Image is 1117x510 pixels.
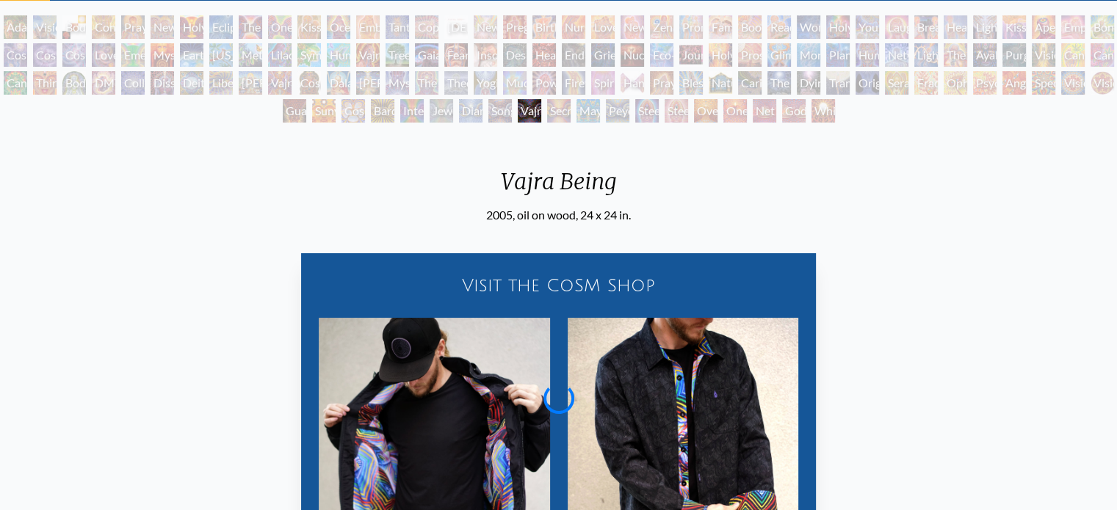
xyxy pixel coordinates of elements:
div: Wonder [797,15,820,39]
div: Yogi & the Möbius Sphere [474,71,497,95]
div: [PERSON_NAME] [356,71,380,95]
div: Grieving [591,43,615,67]
div: Headache [532,43,556,67]
div: Ayahuasca Visitation [973,43,997,67]
div: Holy Grail [180,15,203,39]
div: Hands that See [621,71,644,95]
div: Symbiosis: Gall Wasp & Oak Tree [297,43,321,67]
div: Lilacs [268,43,292,67]
div: Nuclear Crucifixion [621,43,644,67]
div: Angel Skin [1002,71,1026,95]
div: Nature of Mind [709,71,732,95]
div: Deities & Demons Drinking from the Milky Pool [180,71,203,95]
div: Lightworker [914,43,938,67]
div: Psychomicrograph of a Fractal Paisley Cherub Feather Tip [973,71,997,95]
div: Transfiguration [826,71,850,95]
div: [US_STATE] Song [209,43,233,67]
div: Embracing [356,15,380,39]
div: Caring [738,71,762,95]
div: Cosmic Elf [341,99,365,123]
div: Oversoul [694,99,717,123]
div: Bardo Being [371,99,394,123]
div: Song of Vajra Being [488,99,512,123]
div: Holy Family [826,15,850,39]
div: Dissectional Art for Tool's Lateralus CD [151,71,174,95]
div: One [723,99,747,123]
div: Bond [1091,15,1114,39]
div: Tree & Person [386,43,409,67]
div: Promise [679,15,703,39]
div: Ocean of Love Bliss [327,15,350,39]
div: Ophanic Eyelash [944,71,967,95]
div: Vision Crystal [1061,71,1085,95]
div: Tantra [386,15,409,39]
div: Breathing [914,15,938,39]
div: Mysteriosa 2 [151,43,174,67]
div: Earth Energies [180,43,203,67]
div: Lightweaver [973,15,997,39]
div: Blessing Hand [679,71,703,95]
div: Pregnancy [503,15,527,39]
div: Planetary Prayers [826,43,850,67]
div: Mayan Being [576,99,600,123]
div: Nursing [562,15,585,39]
div: Prostration [738,43,762,67]
div: Holy Fire [709,43,732,67]
div: The Kiss [239,15,262,39]
div: Net of Being [753,99,776,123]
div: Theologue [444,71,468,95]
div: Peyote Being [606,99,629,123]
div: Guardian of Infinite Vision [283,99,306,123]
div: The Seer [415,71,438,95]
div: Contemplation [92,15,115,39]
div: Kiss of the [MEDICAL_DATA] [1002,15,1026,39]
div: Mystic Eye [386,71,409,95]
div: Family [709,15,732,39]
div: Journey of the Wounded Healer [679,43,703,67]
div: Empowerment [1061,15,1085,39]
div: Aperture [1032,15,1055,39]
div: Diamond Being [459,99,482,123]
div: Spectral Lotus [1032,71,1055,95]
div: Laughing Man [885,15,908,39]
div: Body/Mind as a Vibratory Field of Energy [62,71,86,95]
div: Interbeing [400,99,424,123]
div: DMT - The Spirit Molecule [92,71,115,95]
div: Steeplehead 1 [635,99,659,123]
div: Love Circuit [591,15,615,39]
div: Mudra [503,71,527,95]
div: Cannabis Mudra [1061,43,1085,67]
div: Cosmic [DEMOGRAPHIC_DATA] [297,71,321,95]
div: Fear [444,43,468,67]
div: Sunyata [312,99,336,123]
div: Humming Bird [327,43,350,67]
div: Dalai Lama [327,71,350,95]
div: Eclipse [209,15,233,39]
a: Visit the CoSM Shop [310,262,808,309]
div: New Family [621,15,644,39]
div: Vajra Horse [356,43,380,67]
div: Cosmic Artist [33,43,57,67]
div: Adam & Eve [4,15,27,39]
div: Steeplehead 2 [665,99,688,123]
div: Vajra Guru [268,71,292,95]
div: Networks [885,43,908,67]
div: Cannabis Sutra [1091,43,1114,67]
div: Fractal Eyes [914,71,938,95]
div: Emerald Grail [121,43,145,67]
div: Vajra Being [486,168,631,206]
div: The Soul Finds It's Way [767,71,791,95]
div: Purging [1002,43,1026,67]
div: Copulating [415,15,438,39]
div: Cosmic Creativity [4,43,27,67]
div: Reading [767,15,791,39]
div: Metamorphosis [239,43,262,67]
div: One Taste [268,15,292,39]
div: Endarkenment [562,43,585,67]
div: Kissing [297,15,321,39]
div: Collective Vision [121,71,145,95]
div: Birth [532,15,556,39]
div: Liberation Through Seeing [209,71,233,95]
div: Cannabacchus [4,71,27,95]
